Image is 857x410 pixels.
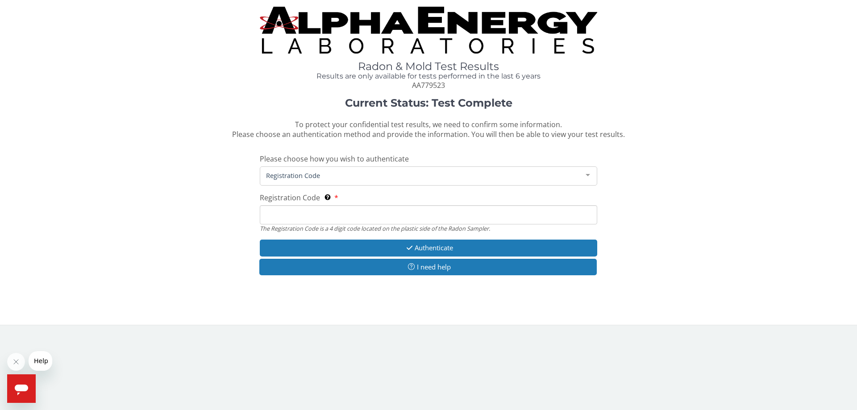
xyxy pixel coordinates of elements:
[260,240,597,256] button: Authenticate
[260,61,597,72] h1: Radon & Mold Test Results
[412,80,445,90] span: AA779523
[264,170,579,180] span: Registration Code
[7,353,25,371] iframe: Close message
[232,120,625,140] span: To protect your confidential test results, we need to confirm some information. Please choose an ...
[345,96,512,109] strong: Current Status: Test Complete
[29,351,52,371] iframe: Message from company
[259,259,597,275] button: I need help
[260,193,320,203] span: Registration Code
[260,7,597,54] img: TightCrop.jpg
[260,224,597,232] div: The Registration Code is a 4 digit code located on the plastic side of the Radon Sampler.
[7,374,36,403] iframe: Button to launch messaging window
[260,72,597,80] h4: Results are only available for tests performed in the last 6 years
[260,154,409,164] span: Please choose how you wish to authenticate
